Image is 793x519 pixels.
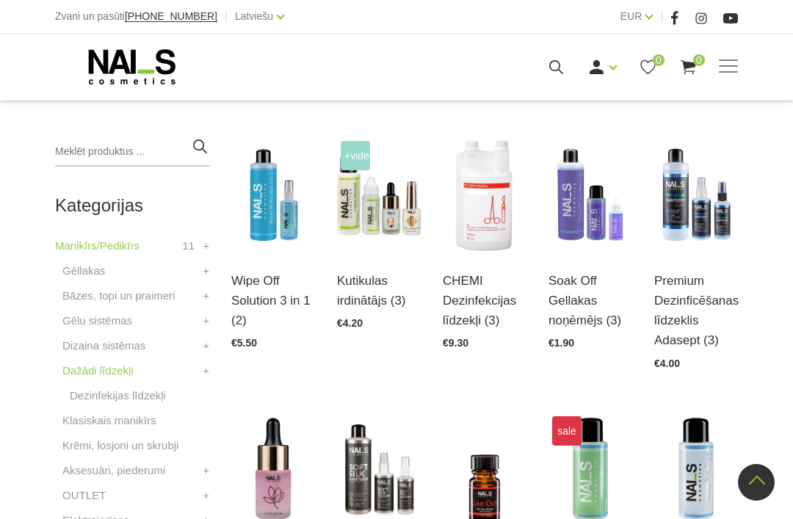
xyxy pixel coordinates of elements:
img: STERISEPT INSTRU 1L (SPORICĪDS)Sporicīds instrumentu dezinfekcijas un mazgāšanas līdzeklis invent... [443,137,526,253]
a: 0 [679,58,698,76]
a: Soak Off Gellakas noņēmējs (3) [548,271,632,331]
span: | [660,7,663,26]
a: Dizaina sistēmas [62,337,145,355]
a: EUR [620,7,642,25]
a: + [203,362,209,380]
a: + [203,312,209,330]
span: 11 [182,237,195,255]
a: + [203,337,209,355]
a: Wipe Off Solution 3 in 1 (2) [231,271,315,331]
a: Gēllakas [62,262,105,280]
a: + [203,262,209,280]
span: +Video [341,141,370,170]
a: OUTLET [62,487,106,504]
a: 0 [639,58,657,76]
a: CHEMI Dezinfekcijas līdzekļi (3) [443,271,526,331]
span: €5.50 [231,337,257,349]
a: Latviešu [235,7,273,25]
a: [PHONE_NUMBER] [125,11,217,22]
span: | [225,7,228,26]
img: Pielietošanas sfēra profesionālai lietošanai: Medicīnisks līdzeklis paredzēts roku un virsmu dezi... [654,137,738,253]
span: €1.90 [548,337,574,349]
span: €4.20 [337,317,363,329]
span: 0 [653,54,665,66]
a: Klasiskais manikīrs [62,412,156,429]
h2: Kategorijas [55,196,209,215]
a: Dažādi līdzekļi [62,362,134,380]
a: + [203,462,209,479]
span: €4.00 [654,358,680,369]
a: Premium Dezinficēšanas līdzeklis Adasept (3) [654,271,738,351]
div: Zvani un pasūti [55,7,217,26]
a: Dezinfekijas līdzekļi [70,387,166,404]
span: €9.30 [443,337,468,349]
input: Meklēt produktus ... [55,137,209,167]
span: sale [552,416,582,446]
a: Manikīrs/Pedikīrs [55,237,140,255]
a: + [203,237,209,255]
a: + [203,287,209,305]
img: Līdzeklis “trīs vienā“ - paredzēts dabīgā naga attaukošanai un dehidrācijai, gela un gellaku lipī... [231,137,315,253]
a: Krēmi, losjoni un skrubji [62,437,178,454]
a: Kutikulas irdinātājs (3) [337,271,421,311]
img: Līdzeklis kutikulas mīkstināšanai un irdināšanai vien pāris sekunžu laikā. Ideāli piemērots kutik... [337,137,421,253]
img: Profesionāls šķīdums gellakas un citu “soak off” produktu ātrai noņemšanai.Nesausina rokas.Tilpum... [548,137,632,253]
span: [PHONE_NUMBER] [125,10,217,22]
a: Gēlu sistēmas [62,312,132,330]
a: + [203,487,209,504]
span: 0 [693,54,705,66]
a: Bāzes, topi un praimeri [62,287,175,305]
a: Aksesuāri, piederumi [62,462,165,479]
